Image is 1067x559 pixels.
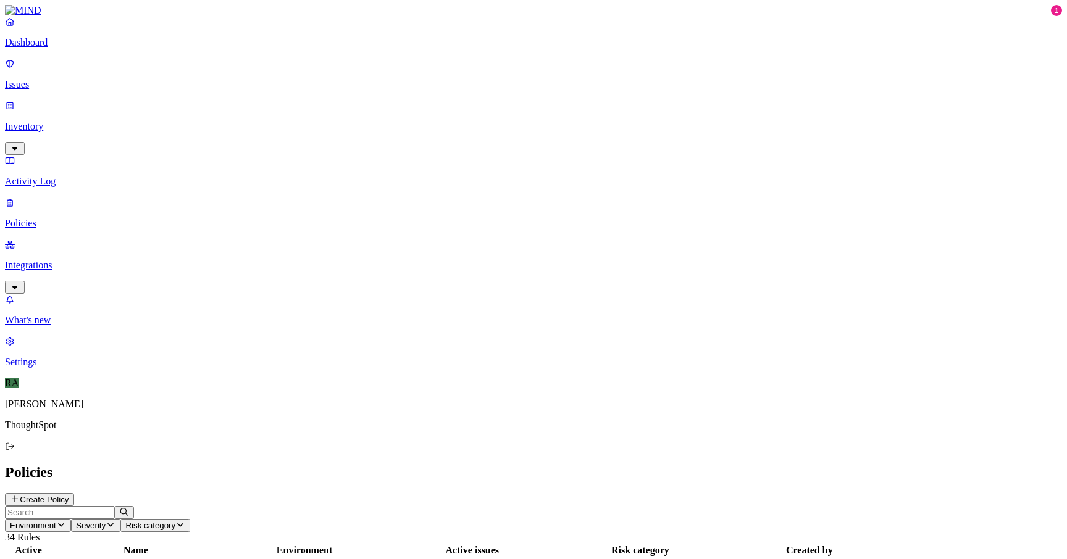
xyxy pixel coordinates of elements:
[557,545,723,556] div: Risk category
[5,493,74,506] button: Create Policy
[222,545,388,556] div: Environment
[7,545,50,556] div: Active
[5,79,1062,90] p: Issues
[5,532,40,542] span: 34 Rules
[5,336,1062,368] a: Settings
[5,5,1062,16] a: MIND
[5,176,1062,187] p: Activity Log
[5,260,1062,271] p: Integrations
[726,545,893,556] div: Created by
[5,378,19,388] span: RA
[5,464,1062,481] h2: Policies
[5,37,1062,48] p: Dashboard
[10,521,56,530] span: Environment
[5,357,1062,368] p: Settings
[390,545,554,556] div: Active issues
[5,218,1062,229] p: Policies
[5,506,114,519] input: Search
[125,521,175,530] span: Risk category
[52,545,219,556] div: Name
[5,420,1062,431] p: ThoughtSpot
[5,294,1062,326] a: What's new
[1051,5,1062,16] div: 1
[5,239,1062,292] a: Integrations
[5,100,1062,153] a: Inventory
[76,521,106,530] span: Severity
[5,197,1062,229] a: Policies
[5,58,1062,90] a: Issues
[5,399,1062,410] p: [PERSON_NAME]
[5,315,1062,326] p: What's new
[5,121,1062,132] p: Inventory
[5,16,1062,48] a: Dashboard
[5,155,1062,187] a: Activity Log
[5,5,41,16] img: MIND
